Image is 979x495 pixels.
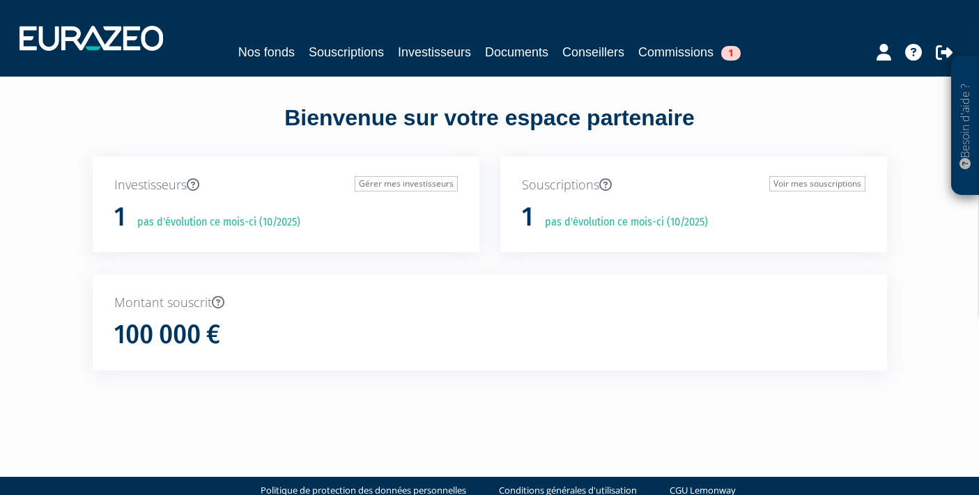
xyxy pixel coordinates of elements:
p: Souscriptions [522,176,865,194]
a: Commissions1 [638,42,741,62]
a: Conseillers [562,42,624,62]
h1: 1 [114,203,125,232]
a: Documents [485,42,548,62]
h1: 100 000 € [114,320,220,349]
p: Investisseurs [114,176,458,194]
p: Montant souscrit [114,294,865,312]
a: Gérer mes investisseurs [355,176,458,191]
a: Souscriptions [309,42,384,62]
h1: 1 [522,203,533,232]
a: Investisseurs [398,42,471,62]
p: Besoin d'aide ? [957,63,973,189]
div: Bienvenue sur votre espace partenaire [82,102,897,157]
a: Voir mes souscriptions [769,176,865,191]
a: Nos fonds [238,42,295,62]
p: pas d'évolution ce mois-ci (10/2025) [128,214,300,230]
span: 1 [721,46,741,61]
img: 1732889491-logotype_eurazeo_blanc_rvb.png [20,26,163,51]
p: pas d'évolution ce mois-ci (10/2025) [535,214,708,230]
